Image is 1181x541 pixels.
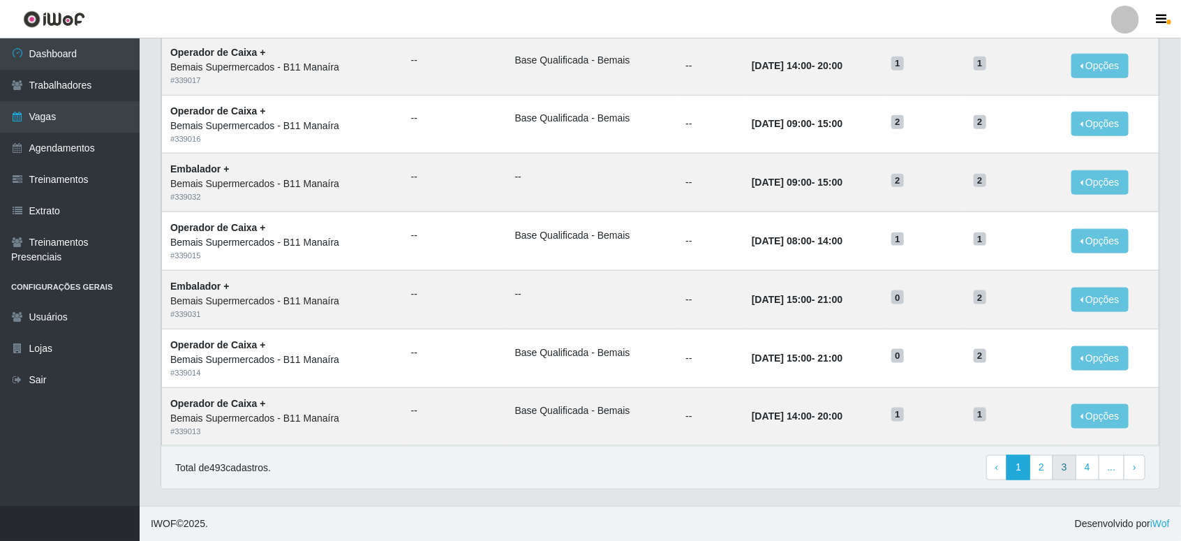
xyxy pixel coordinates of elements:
[1071,404,1129,429] button: Opções
[974,115,986,129] span: 2
[411,287,498,302] ul: --
[818,235,843,246] time: 14:00
[170,60,394,75] div: Bemais Supermercados - B11 Manaíra
[974,57,986,71] span: 1
[677,154,743,212] td: --
[752,60,812,71] time: [DATE] 14:00
[891,232,904,246] span: 1
[891,115,904,129] span: 2
[170,426,394,438] div: # 339013
[170,119,394,133] div: Bemais Supermercados - B11 Manaíra
[752,410,842,422] strong: -
[1053,455,1076,480] a: 3
[170,398,266,409] strong: Operador de Caixa +
[752,118,812,129] time: [DATE] 09:00
[818,118,843,129] time: 15:00
[411,170,498,184] ul: --
[1071,54,1129,78] button: Opções
[515,170,669,184] ul: --
[818,353,843,364] time: 21:00
[515,287,669,302] ul: --
[1007,455,1030,480] a: 1
[170,222,266,233] strong: Operador de Caixa +
[1071,288,1129,312] button: Opções
[23,10,85,28] img: CoreUI Logo
[170,105,266,117] strong: Operador de Caixa +
[986,455,1008,480] a: Previous
[170,367,394,379] div: # 339014
[752,353,842,364] strong: -
[891,349,904,363] span: 0
[752,294,842,305] strong: -
[752,118,842,129] strong: -
[1133,461,1136,473] span: ›
[974,232,986,246] span: 1
[170,47,266,58] strong: Operador de Caixa +
[752,177,842,188] strong: -
[515,403,669,418] li: Base Qualificada - Bemais
[151,518,177,529] span: IWOF
[1075,517,1170,531] span: Desenvolvido por
[752,410,812,422] time: [DATE] 14:00
[170,339,266,350] strong: Operador de Caixa +
[170,281,229,292] strong: Embalador +
[170,235,394,250] div: Bemais Supermercados - B11 Manaíra
[1071,229,1129,253] button: Opções
[677,36,743,95] td: --
[411,228,498,243] ul: --
[891,290,904,304] span: 0
[175,461,271,475] p: Total de 493 cadastros.
[170,133,394,145] div: # 339016
[170,309,394,320] div: # 339031
[515,346,669,360] li: Base Qualificada - Bemais
[891,408,904,422] span: 1
[1099,455,1125,480] a: ...
[411,403,498,418] ul: --
[974,349,986,363] span: 2
[170,177,394,191] div: Bemais Supermercados - B11 Manaíra
[818,60,843,71] time: 20:00
[677,212,743,271] td: --
[170,250,394,262] div: # 339015
[515,111,669,126] li: Base Qualificada - Bemais
[1030,455,1053,480] a: 2
[515,228,669,243] li: Base Qualificada - Bemais
[1076,455,1099,480] a: 4
[752,353,812,364] time: [DATE] 15:00
[170,294,394,309] div: Bemais Supermercados - B11 Manaíra
[995,461,999,473] span: ‹
[986,455,1145,480] nav: pagination
[170,411,394,426] div: Bemais Supermercados - B11 Manaíra
[1124,455,1145,480] a: Next
[752,235,812,246] time: [DATE] 08:00
[411,111,498,126] ul: --
[818,410,843,422] time: 20:00
[752,294,812,305] time: [DATE] 15:00
[411,53,498,68] ul: --
[515,53,669,68] li: Base Qualificada - Bemais
[170,75,394,87] div: # 339017
[677,270,743,329] td: --
[677,329,743,387] td: --
[170,353,394,367] div: Bemais Supermercados - B11 Manaíra
[170,191,394,203] div: # 339032
[818,177,843,188] time: 15:00
[1071,112,1129,136] button: Opções
[752,235,842,246] strong: -
[752,177,812,188] time: [DATE] 09:00
[974,290,986,304] span: 2
[1071,170,1129,195] button: Opções
[170,163,229,175] strong: Embalador +
[1150,518,1170,529] a: iWof
[677,387,743,446] td: --
[677,95,743,154] td: --
[974,174,986,188] span: 2
[891,174,904,188] span: 2
[151,517,208,531] span: © 2025 .
[818,294,843,305] time: 21:00
[891,57,904,71] span: 1
[411,346,498,360] ul: --
[974,408,986,422] span: 1
[1071,346,1129,371] button: Opções
[752,60,842,71] strong: -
